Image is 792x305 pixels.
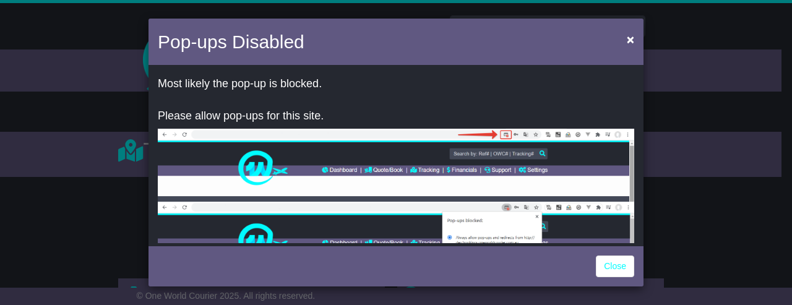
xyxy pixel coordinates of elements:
[158,28,304,56] h4: Pop-ups Disabled
[158,129,634,202] img: allow-popup-1.png
[148,68,643,243] div: OR
[627,32,634,46] span: ×
[158,77,634,91] p: Most likely the pop-up is blocked.
[621,27,640,52] button: Close
[158,110,634,123] p: Please allow pop-ups for this site.
[596,256,634,277] a: Close
[158,202,634,275] img: allow-popup-2.png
